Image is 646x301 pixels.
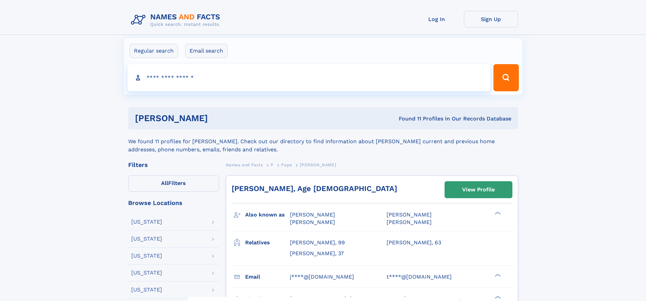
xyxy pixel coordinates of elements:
[135,114,304,123] h1: [PERSON_NAME]
[290,239,345,246] a: [PERSON_NAME], 99
[290,219,335,225] span: [PERSON_NAME]
[128,200,219,206] div: Browse Locations
[130,44,178,58] label: Regular search
[271,161,274,169] a: P
[131,270,162,276] div: [US_STATE]
[493,64,518,91] button: Search Button
[232,184,397,193] a: [PERSON_NAME], Age [DEMOGRAPHIC_DATA]
[493,273,501,277] div: ❯
[128,11,226,29] img: Logo Names and Facts
[493,295,501,299] div: ❯
[245,271,290,283] h3: Email
[128,129,518,154] div: We found 11 profiles for [PERSON_NAME]. Check out our directory to find information about [PERSON...
[493,211,501,215] div: ❯
[410,11,464,27] a: Log In
[131,253,162,259] div: [US_STATE]
[245,237,290,248] h3: Relatives
[387,239,441,246] a: [PERSON_NAME], 63
[290,211,335,218] span: [PERSON_NAME]
[185,44,228,58] label: Email search
[128,175,219,192] label: Filters
[245,209,290,221] h3: Also known as
[131,236,162,242] div: [US_STATE]
[281,163,292,167] span: Papa
[281,161,292,169] a: Papa
[131,287,162,293] div: [US_STATE]
[131,219,162,225] div: [US_STATE]
[128,162,219,168] div: Filters
[387,219,432,225] span: [PERSON_NAME]
[161,180,168,186] span: All
[464,11,518,27] a: Sign Up
[128,64,491,91] input: search input
[226,161,263,169] a: Names and Facts
[303,115,511,123] div: Found 11 Profiles In Our Records Database
[271,163,274,167] span: P
[445,182,512,198] a: View Profile
[290,250,344,257] a: [PERSON_NAME], 37
[300,163,336,167] span: [PERSON_NAME]
[387,211,432,218] span: [PERSON_NAME]
[462,182,495,197] div: View Profile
